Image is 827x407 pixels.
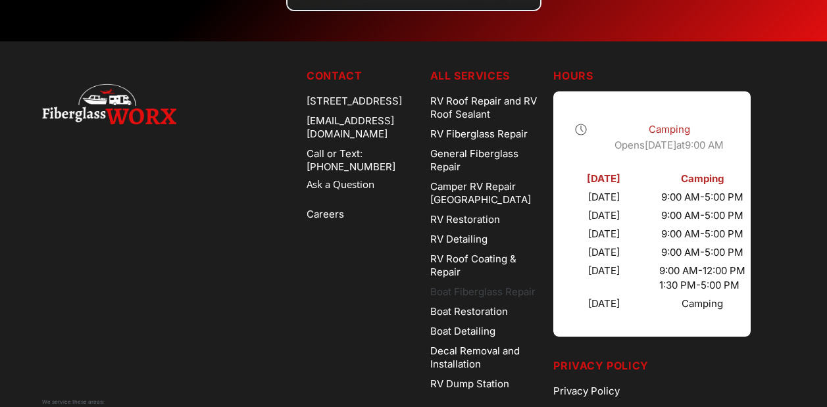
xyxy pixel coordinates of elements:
[307,177,420,192] a: Ask a Question
[645,139,676,151] span: [DATE]
[681,172,724,185] div: Camping
[430,374,543,394] a: RV Dump Station
[430,91,543,124] a: RV Roof Repair and RV Roof Sealant
[588,246,620,259] div: [DATE]
[659,264,745,277] div: 9:00 AM - 12:00 PM
[553,381,785,401] a: Privacy Policy
[307,68,420,84] h5: Contact
[649,123,690,135] span: Camping
[614,139,724,151] span: Opens at
[430,124,543,144] a: RV Fiberglass Repair
[588,264,620,292] div: [DATE]
[553,358,785,373] h5: Privacy Policy
[588,227,620,241] div: [DATE]
[307,111,420,144] div: [EMAIL_ADDRESS][DOMAIN_NAME]
[430,302,543,322] a: Boat Restoration
[307,204,420,224] a: Careers
[307,144,420,177] a: Call or Text: [PHONE_NUMBER]
[307,91,420,111] div: [STREET_ADDRESS]
[430,282,543,302] a: Boat Fiberglass Repair
[430,210,543,229] a: RV Restoration
[685,139,724,151] time: 9:00 AM
[661,209,743,222] div: 9:00 AM - 5:00 PM
[430,322,543,341] a: Boat Detailing
[430,229,543,249] a: RV Detailing
[659,279,745,292] div: 1:30 PM - 5:00 PM
[430,177,543,210] a: Camper RV Repair [GEOGRAPHIC_DATA]
[661,191,743,204] div: 9:00 AM - 5:00 PM
[430,144,543,177] a: General Fiberglass Repair
[587,172,620,185] div: [DATE]
[430,249,543,282] a: RV Roof Coating & Repair
[430,68,543,84] h5: ALL SERVICES
[588,191,620,204] div: [DATE]
[553,68,785,84] h5: Hours
[588,209,620,222] div: [DATE]
[661,246,743,259] div: 9:00 AM - 5:00 PM
[661,227,743,241] div: 9:00 AM - 5:00 PM
[682,297,723,310] div: Camping
[430,341,543,374] a: Decal Removal and Installation
[588,297,620,310] div: [DATE]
